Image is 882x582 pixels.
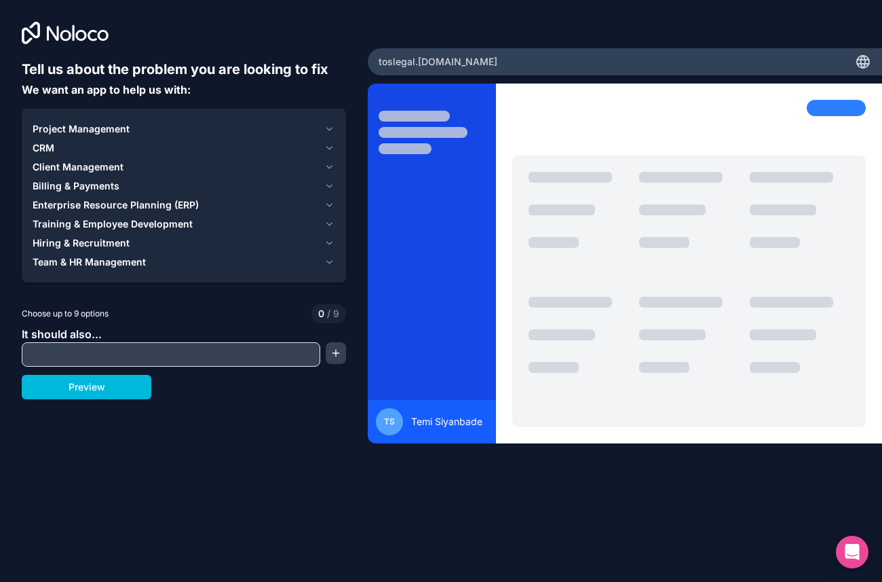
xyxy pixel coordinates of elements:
[33,158,335,177] button: Client Management
[22,60,346,79] h6: Tell us about the problem you are looking to fix
[33,139,335,158] button: CRM
[33,236,130,250] span: Hiring & Recruitment
[22,327,102,341] span: It should also...
[327,308,330,319] span: /
[379,55,497,69] span: toslegal .[DOMAIN_NAME]
[33,141,54,155] span: CRM
[33,122,130,136] span: Project Management
[33,179,119,193] span: Billing & Payments
[33,234,335,253] button: Hiring & Recruitment
[33,215,335,234] button: Training & Employee Development
[33,196,335,215] button: Enterprise Resource Planning (ERP)
[22,375,151,399] button: Preview
[33,255,146,269] span: Team & HR Management
[33,160,123,174] span: Client Management
[33,198,199,212] span: Enterprise Resource Planning (ERP)
[318,307,324,321] span: 0
[384,416,395,427] span: TS
[33,120,335,139] button: Project Management
[22,83,191,96] span: We want an app to help us with:
[22,308,109,320] span: Choose up to 9 options
[33,177,335,196] button: Billing & Payments
[411,415,482,429] span: Temi Siyanbade
[324,307,339,321] span: 9
[836,536,868,568] div: Open Intercom Messenger
[33,217,193,231] span: Training & Employee Development
[33,253,335,272] button: Team & HR Management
